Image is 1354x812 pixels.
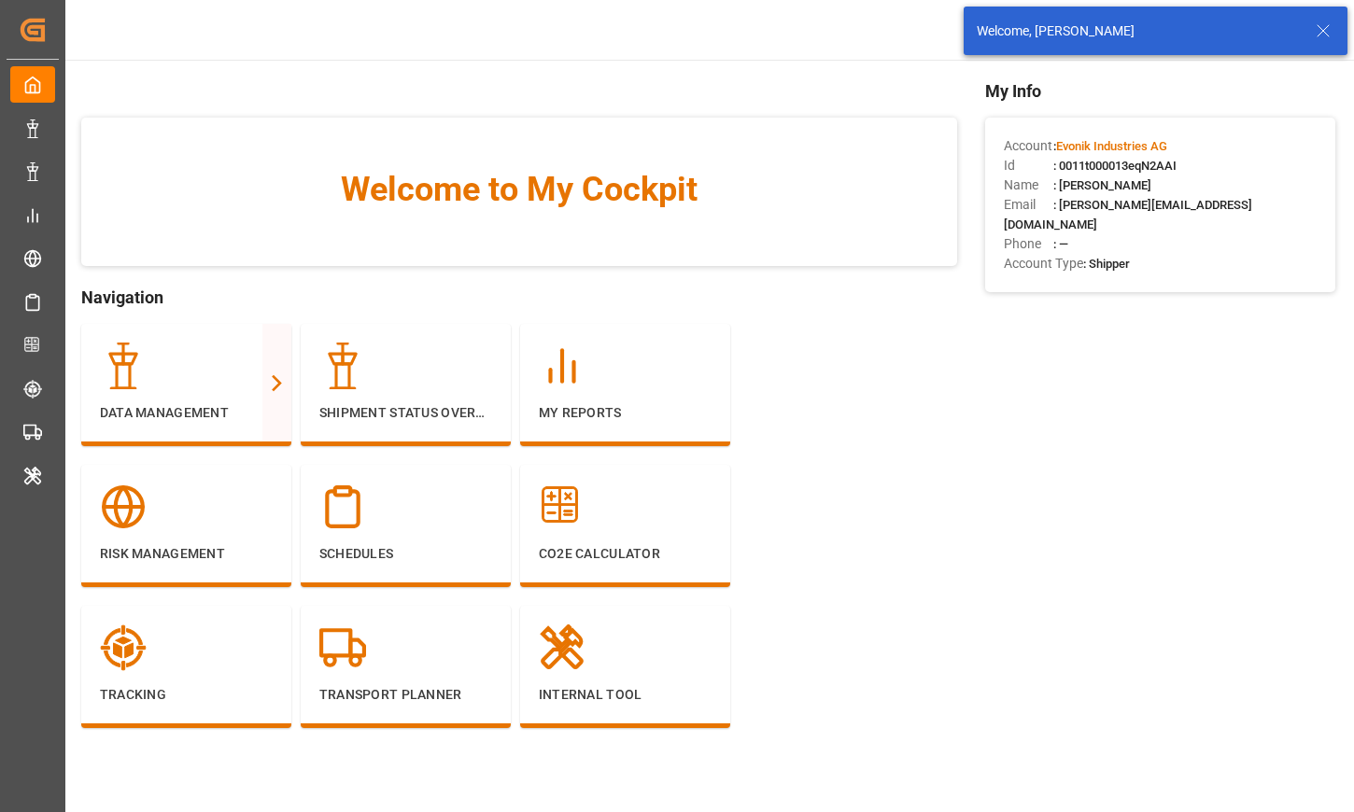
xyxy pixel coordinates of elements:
[100,544,273,564] p: Risk Management
[1004,234,1053,254] span: Phone
[539,544,712,564] p: CO2e Calculator
[100,403,273,423] p: Data Management
[1056,139,1167,153] span: Evonik Industries AG
[1004,195,1053,215] span: Email
[1004,175,1053,195] span: Name
[1053,178,1151,192] span: : [PERSON_NAME]
[119,164,920,215] span: Welcome to My Cockpit
[319,544,492,564] p: Schedules
[1004,136,1053,156] span: Account
[319,403,492,423] p: Shipment Status Overview
[1053,237,1068,251] span: : —
[1053,159,1177,173] span: : 0011t000013eqN2AAI
[100,685,273,705] p: Tracking
[539,403,712,423] p: My Reports
[1004,254,1083,273] span: Account Type
[1083,257,1130,271] span: : Shipper
[1004,156,1053,175] span: Id
[81,285,957,310] span: Navigation
[539,685,712,705] p: Internal Tool
[1053,139,1167,153] span: :
[977,21,1298,41] div: Welcome, [PERSON_NAME]
[1004,198,1252,231] span: : [PERSON_NAME][EMAIL_ADDRESS][DOMAIN_NAME]
[985,78,1335,104] span: My Info
[319,685,492,705] p: Transport Planner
